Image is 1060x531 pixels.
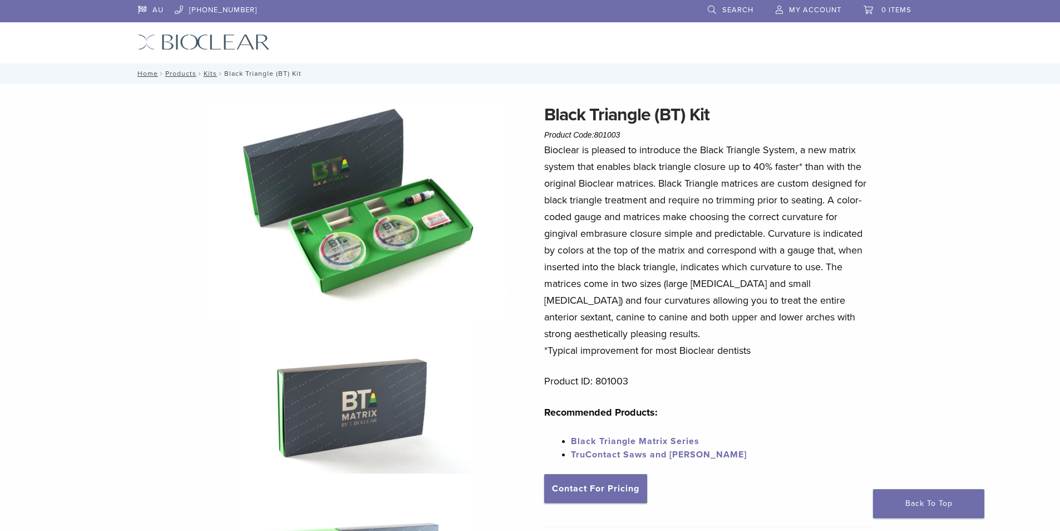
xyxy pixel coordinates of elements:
a: Contact For Pricing [544,474,647,503]
a: TruContact Saws and [PERSON_NAME] [571,449,747,460]
a: Kits [204,70,217,77]
a: Home [134,70,158,77]
span: 801003 [594,130,620,139]
span: / [217,71,224,76]
p: Product ID: 801003 [544,373,871,389]
a: Back To Top [873,489,984,518]
h1: Black Triangle (BT) Kit [544,101,871,128]
img: Black Triangle (BT) Kit - Image 2 [241,319,472,474]
strong: Recommended Products: [544,406,658,418]
span: My Account [789,6,841,14]
p: Bioclear is pleased to introduce the Black Triangle System, a new matrix system that enables blac... [544,142,871,359]
a: Products [165,70,196,77]
span: Product Code: [544,130,620,139]
nav: Black Triangle (BT) Kit [130,64,931,84]
span: 0 items [881,6,911,14]
img: Intro Black Triangle Kit-6 - Copy [203,101,510,319]
span: / [196,71,204,76]
span: / [158,71,165,76]
img: Bioclear [138,34,270,50]
a: Black Triangle Matrix Series [571,436,699,447]
span: Search [722,6,753,14]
